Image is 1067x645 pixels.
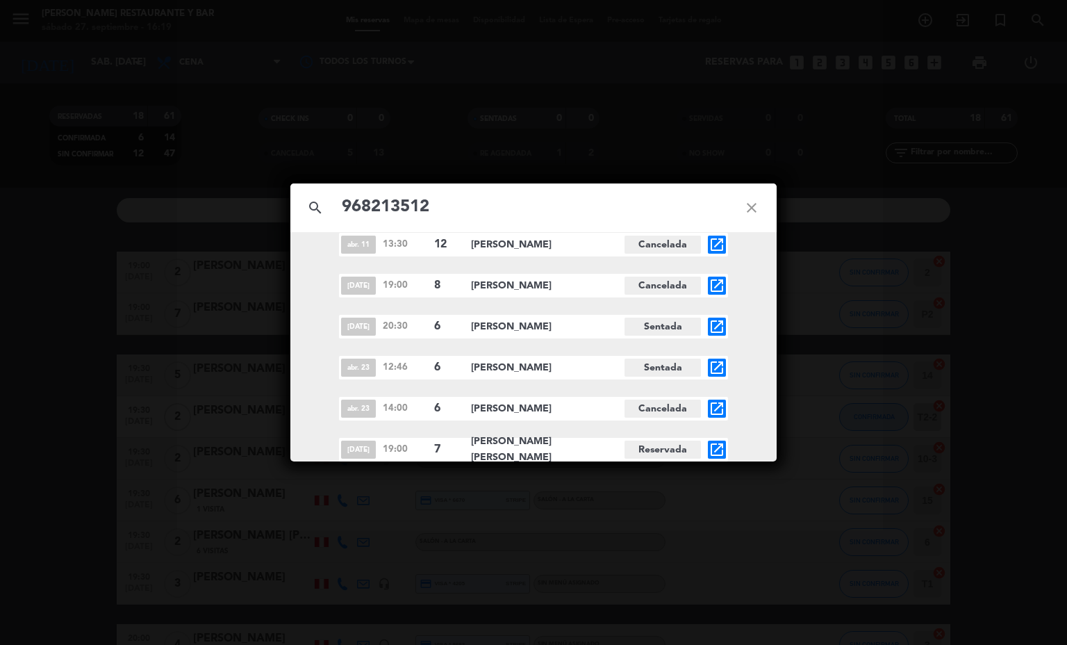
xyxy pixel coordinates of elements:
[383,319,427,334] span: 20:30
[383,401,427,416] span: 14:00
[709,318,725,335] i: open_in_new
[340,193,727,222] input: Buscar reservas
[625,318,701,336] span: Sentada
[471,278,625,294] span: [PERSON_NAME]
[434,318,459,336] span: 6
[383,360,427,375] span: 12:46
[434,277,459,295] span: 8
[341,318,376,336] span: [DATE]
[625,277,701,295] span: Cancelada
[471,434,625,466] span: [PERSON_NAME] [PERSON_NAME]
[625,359,701,377] span: Sentada
[434,236,459,254] span: 12
[434,400,459,418] span: 6
[434,441,459,459] span: 7
[471,319,625,335] span: [PERSON_NAME]
[471,360,625,376] span: [PERSON_NAME]
[434,359,459,377] span: 6
[727,183,777,233] i: close
[341,441,376,459] span: [DATE]
[709,441,725,458] i: open_in_new
[471,401,625,417] span: [PERSON_NAME]
[341,359,376,377] span: abr. 23
[625,441,701,459] span: Reservada
[709,277,725,294] i: open_in_new
[341,400,376,418] span: abr. 23
[341,277,376,295] span: [DATE]
[383,237,427,252] span: 13:30
[383,278,427,293] span: 19:00
[709,400,725,417] i: open_in_new
[625,400,701,418] span: Cancelada
[471,237,625,253] span: [PERSON_NAME]
[709,236,725,253] i: open_in_new
[625,236,701,254] span: Cancelada
[709,359,725,376] i: open_in_new
[383,442,427,457] span: 19:00
[341,236,376,254] span: abr. 11
[290,183,340,233] i: search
